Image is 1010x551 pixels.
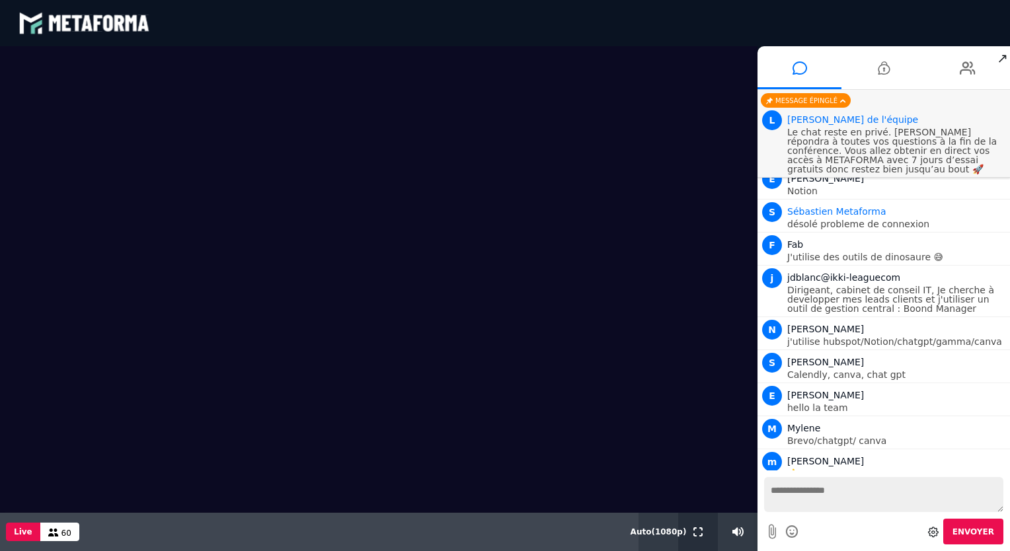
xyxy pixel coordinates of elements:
[787,324,864,334] span: [PERSON_NAME]
[952,527,994,536] span: Envoyer
[787,456,864,466] span: [PERSON_NAME]
[762,202,782,222] span: S
[787,252,1007,262] p: J'utilise des outils de dinosaure 😅
[761,93,851,108] div: Message épinglé
[787,186,1007,196] p: Notion
[943,519,1003,544] button: Envoyer
[787,390,864,400] span: [PERSON_NAME]
[61,529,71,538] span: 60
[787,272,900,283] span: jdblanc@ikki-leaguecom
[787,423,820,433] span: Mylene
[762,353,782,373] span: S
[628,513,689,551] button: Auto(1080p)
[787,469,1007,478] p: 👍
[787,436,1007,445] p: Brevo/chatgpt/ canva
[762,110,782,130] span: L
[631,527,687,536] span: Auto ( 1080 p)
[762,452,782,472] span: m
[787,219,1007,229] p: désolé probleme de connexion
[995,46,1010,70] span: ↗
[762,320,782,340] span: N
[762,386,782,406] span: E
[762,235,782,255] span: F
[762,419,782,439] span: M
[787,403,1007,412] p: hello la team
[762,169,782,189] span: E
[787,239,803,250] span: Fab
[787,285,1007,313] p: Dirigeant, cabinet de conseil IT, Je cherche à developper mes leads clients et j'utiliser un outi...
[787,128,1007,174] p: Le chat reste en privé. [PERSON_NAME] répondra à toutes vos questions à la fin de la conférence. ...
[787,206,886,217] span: Animateur
[6,523,40,541] button: Live
[787,357,864,367] span: [PERSON_NAME]
[787,173,864,184] span: [PERSON_NAME]
[787,370,1007,379] p: Calendly, canva, chat gpt
[762,268,782,288] span: j
[787,337,1007,346] p: j'utilise hubspot/Notion/chatgpt/gamma/canva
[787,114,918,125] span: Animateur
